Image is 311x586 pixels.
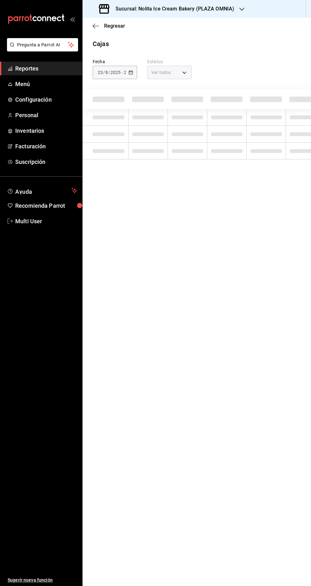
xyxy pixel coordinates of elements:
span: Pregunta a Parrot AI [17,42,68,48]
span: Reportes [15,64,77,73]
span: Multi User [15,217,77,226]
span: Ayuda [15,187,69,194]
label: Fecha [93,59,137,64]
h3: Sucursal: Nolita Ice Cream Bakery (PLAZA OMNIA) [110,5,234,13]
span: - [122,70,123,75]
span: Inventarios [15,126,77,135]
div: Cajas [93,39,109,49]
label: Estatus [147,59,192,64]
span: Suscripción [15,158,77,166]
span: Recomienda Parrot [15,201,77,210]
span: Configuración [15,95,77,104]
button: Pregunta a Parrot AI [7,38,78,51]
span: Menú [15,80,77,88]
span: / [103,70,105,75]
span: Regresar [104,23,125,29]
span: Facturación [15,142,77,151]
input: ---- [110,70,121,75]
button: open_drawer_menu [70,17,75,22]
input: -- [105,70,108,75]
div: Ver todos [147,66,192,79]
input: -- [123,70,129,75]
button: Regresar [93,23,125,29]
a: Pregunta a Parrot AI [4,46,78,53]
span: / [108,70,110,75]
span: Sugerir nueva función [8,577,77,583]
span: Personal [15,111,77,119]
input: -- [97,70,103,75]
